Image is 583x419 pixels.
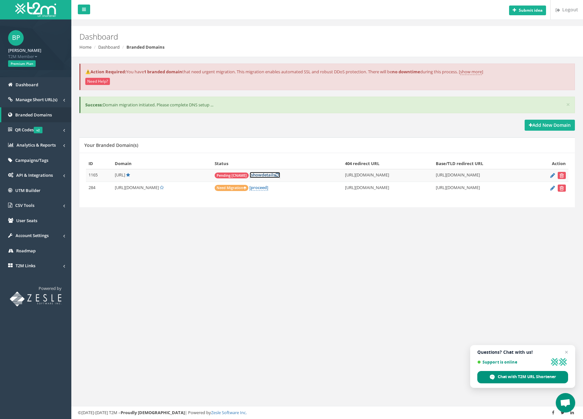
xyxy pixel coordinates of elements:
[215,185,248,191] span: Need Migration
[15,157,48,163] span: Campaigns/Tags
[8,47,41,53] strong: [PERSON_NAME]
[86,169,112,182] td: 1165
[15,187,41,193] span: UTM Builder
[15,202,34,208] span: CSV Tools
[79,97,575,113] div: Domain migration initiated. Please complete DNS setup ...
[16,263,35,269] span: T2M Links
[16,97,57,102] span: Manage Short URL(s)
[121,410,185,415] strong: Proudly [DEMOGRAPHIC_DATA]
[392,69,420,75] strong: no downtime
[112,158,212,169] th: Domain
[115,172,125,178] span: [URL]
[342,182,433,195] td: [URL][DOMAIN_NAME]
[525,120,575,131] a: Add New Domain
[15,112,52,118] span: Branded Domains
[85,102,103,108] b: Success:
[85,69,570,75] p: You have that need urgent migration. This migration enables automated SSL and robust DDoS protect...
[342,158,433,169] th: 404 redirect URL
[126,172,130,178] a: Default
[529,122,571,128] strong: Add New Domain
[460,69,482,75] a: show more
[211,410,247,415] a: Zesle Software Inc.
[78,410,577,416] div: ©[DATE]-[DATE] T2M – | Powered by
[144,69,182,75] strong: 1 branded domain
[215,173,249,178] span: Pending [CNAME]
[477,371,568,383] span: Chat with T2M URL Shortener
[85,69,126,75] strong: ⚠️Action Required:
[530,158,568,169] th: Action
[34,127,42,133] span: v2
[39,285,62,291] span: Powered by
[86,158,112,169] th: ID
[251,172,262,178] span: show
[250,172,280,178] a: [showdetails]
[98,44,120,50] a: Dashboard
[10,292,62,306] img: T2M URL Shortener powered by Zesle Software Inc.
[16,233,49,238] span: Account Settings
[16,172,53,178] span: API & Integrations
[498,374,556,380] span: Chat with T2M URL Shortener
[8,60,36,67] span: Premium Plan
[8,30,24,46] span: BP
[17,142,56,148] span: Analytics & Reports
[477,350,568,355] span: Questions? Chat with us!
[84,143,138,148] h5: Your Branded Domain(s)
[8,54,63,60] span: T2M Member
[519,7,542,13] b: Submit idea
[509,6,546,15] button: Submit idea
[342,169,433,182] td: [URL][DOMAIN_NAME]
[433,158,530,169] th: Base/TLD redirect URL
[566,101,570,108] button: ×
[556,393,575,413] a: Open chat
[160,185,164,190] a: Set Default
[86,182,112,195] td: 284
[126,44,164,50] strong: Branded Domains
[212,158,342,169] th: Status
[433,182,530,195] td: [URL][DOMAIN_NAME]
[8,46,63,59] a: [PERSON_NAME] T2M Member
[477,360,548,365] span: Support is online
[433,169,530,182] td: [URL][DOMAIN_NAME]
[79,32,491,41] h2: Dashboard
[16,82,38,88] span: Dashboard
[115,185,159,190] span: [URL][DOMAIN_NAME]
[16,248,36,254] span: Roadmap
[15,2,56,17] img: T2M
[15,127,42,133] span: QR Codes
[249,185,268,191] a: [proceed]
[16,218,37,223] span: User Seats
[85,78,110,85] button: Need Help?
[79,44,91,50] a: Home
